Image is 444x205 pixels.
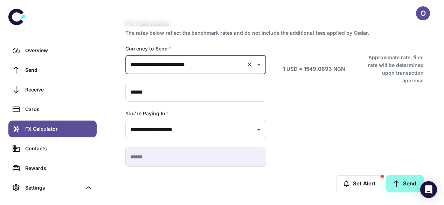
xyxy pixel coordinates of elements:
[25,66,92,74] div: Send
[336,175,383,192] button: Set Alert
[416,6,430,20] button: O
[8,42,97,59] a: Overview
[25,47,92,54] div: Overview
[25,184,82,192] div: Settings
[245,60,255,69] button: Clear
[8,121,97,137] a: FX Calculator
[8,160,97,177] a: Rewards
[420,181,437,198] div: Open Intercom Messenger
[8,81,97,98] a: Receive
[254,60,264,69] button: Open
[360,54,424,84] h6: Approximate rate, final rate will be determined upon transaction approval
[283,65,345,73] h6: 1 USD = 1549.0893 NGN
[25,125,92,133] div: FX Calculator
[25,145,92,152] div: Contacts
[254,125,264,135] button: Open
[25,105,92,113] div: Cards
[125,45,171,52] label: Currency to Send
[25,86,92,94] div: Receive
[386,175,424,192] a: Send
[125,110,169,117] label: You're Paying In
[8,140,97,157] a: Contacts
[8,101,97,118] a: Cards
[25,164,92,172] div: Rewards
[8,179,97,196] div: Settings
[8,62,97,78] a: Send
